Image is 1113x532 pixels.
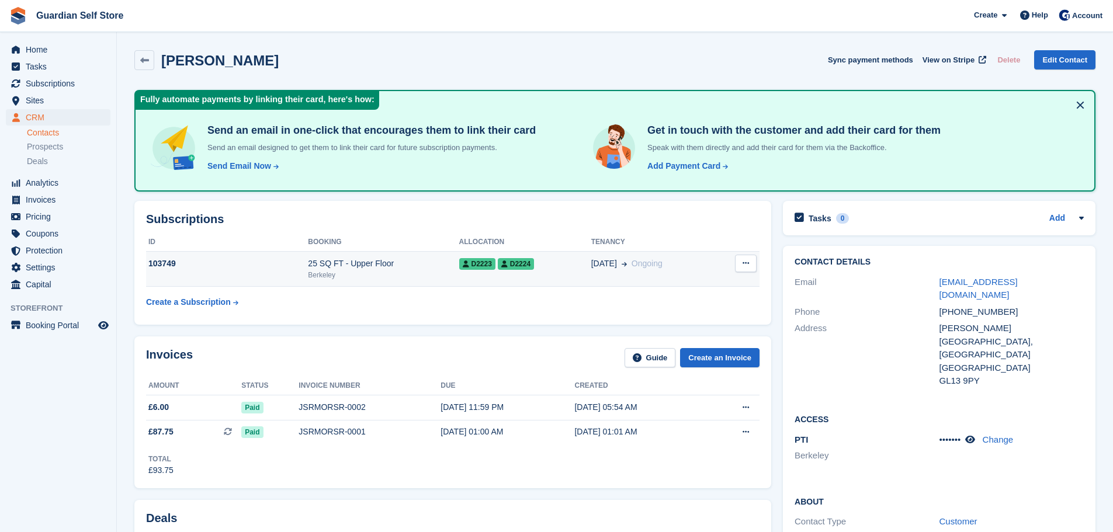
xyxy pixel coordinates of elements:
[6,75,110,92] a: menu
[148,454,174,464] div: Total
[6,92,110,109] a: menu
[26,109,96,126] span: CRM
[26,192,96,208] span: Invoices
[27,141,110,153] a: Prospects
[939,322,1084,335] div: [PERSON_NAME]
[795,305,939,319] div: Phone
[647,160,720,172] div: Add Payment Card
[26,92,96,109] span: Sites
[1034,50,1095,69] a: Edit Contact
[441,426,574,438] div: [DATE] 01:00 AM
[795,515,939,528] div: Contact Type
[308,258,459,270] div: 25 SQ FT - Upper Floor
[6,192,110,208] a: menu
[795,276,939,302] div: Email
[11,302,116,314] span: Storefront
[26,259,96,276] span: Settings
[6,58,110,75] a: menu
[1049,212,1065,225] a: Add
[203,124,536,137] h4: Send an email in one-click that encourages them to link their card
[591,233,717,252] th: Tenancy
[146,291,238,313] a: Create a Subscription
[150,124,198,172] img: send-email-b5881ef4c8f827a638e46e229e590028c7e36e3a6c99d2365469aff88783de13.svg
[939,335,1084,361] div: [GEOGRAPHIC_DATA], [GEOGRAPHIC_DATA]
[939,516,977,526] a: Customer
[146,348,193,367] h2: Invoices
[241,426,263,438] span: Paid
[27,141,63,152] span: Prospects
[6,208,110,225] a: menu
[6,259,110,276] a: menu
[27,127,110,138] a: Contacts
[26,225,96,242] span: Coupons
[203,142,536,154] p: Send an email designed to get them to link their card for future subscription payments.
[498,258,534,270] span: D2224
[795,434,808,444] span: PTI
[299,426,441,438] div: JSRMORSR-0001
[299,377,441,395] th: Invoice number
[795,413,1084,425] h2: Access
[795,449,939,463] li: Berkeley
[923,54,975,66] span: View on Stripe
[441,377,574,395] th: Due
[939,277,1018,300] a: [EMAIL_ADDRESS][DOMAIN_NAME]
[148,426,174,438] span: £87.75
[574,426,708,438] div: [DATE] 01:01 AM
[6,175,110,191] a: menu
[146,512,177,525] h2: Deals
[26,75,96,92] span: Subscriptions
[26,41,96,58] span: Home
[148,464,174,477] div: £93.75
[680,348,760,367] a: Create an Invoice
[1032,9,1048,21] span: Help
[983,434,1014,444] a: Change
[809,213,831,224] h2: Tasks
[27,155,110,168] a: Deals
[308,233,459,252] th: Booking
[993,50,1025,69] button: Delete
[146,233,308,252] th: ID
[795,258,1084,267] h2: Contact Details
[241,402,263,413] span: Paid
[459,233,591,252] th: Allocation
[26,276,96,293] span: Capital
[32,6,128,25] a: Guardian Self Store
[574,377,708,395] th: Created
[632,259,663,268] span: Ongoing
[96,318,110,332] a: Preview store
[974,9,997,21] span: Create
[26,317,96,333] span: Booking Portal
[643,142,941,154] p: Speak with them directly and add their card for them via the Backoffice.
[441,401,574,413] div: [DATE] 11:59 PM
[308,270,459,280] div: Berkeley
[6,41,110,58] a: menu
[918,50,989,69] a: View on Stripe
[459,258,495,270] span: D2223
[625,348,676,367] a: Guide
[146,213,760,226] h2: Subscriptions
[939,305,1084,319] div: [PHONE_NUMBER]
[26,58,96,75] span: Tasks
[26,208,96,225] span: Pricing
[643,160,729,172] a: Add Payment Card
[148,401,169,413] span: £6.00
[26,242,96,259] span: Protection
[9,7,27,25] img: stora-icon-8386f47178a22dfd0bd8f6a31ec36ba5ce8667c1dd55bd0f319d3a0aa187defe.svg
[161,53,279,68] h2: [PERSON_NAME]
[643,124,941,137] h4: Get in touch with the customer and add their card for them
[6,317,110,333] a: menu
[1072,10,1102,22] span: Account
[146,296,231,308] div: Create a Subscription
[207,160,271,172] div: Send Email Now
[1059,9,1070,21] img: Tom Scott
[590,124,638,172] img: get-in-touch-e3e95b6451f4e49772a6039d3abdde126589d6f45a760754adfa51be33bf0f70.svg
[939,374,1084,388] div: GL13 9PY
[828,50,913,69] button: Sync payment methods
[6,225,110,242] a: menu
[795,322,939,388] div: Address
[574,401,708,413] div: [DATE] 05:54 AM
[939,361,1084,375] div: [GEOGRAPHIC_DATA]
[241,377,299,395] th: Status
[136,91,379,110] div: Fully automate payments by linking their card, here's how:
[299,401,441,413] div: JSRMORSR-0002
